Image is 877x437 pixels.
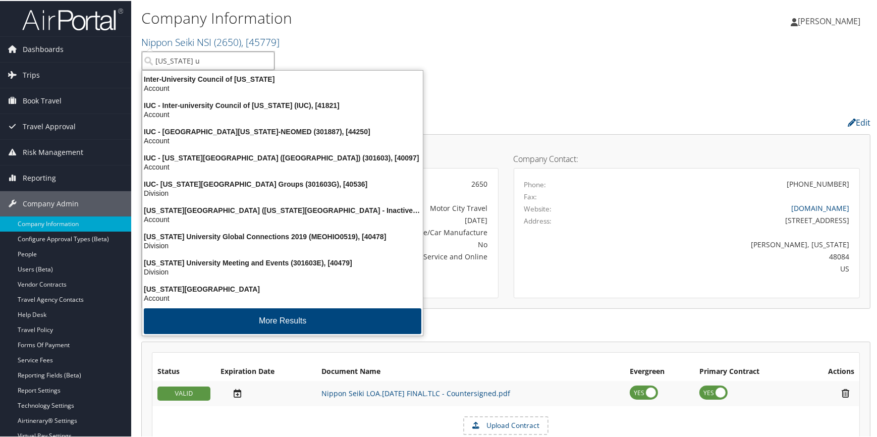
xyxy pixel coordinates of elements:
[22,7,123,30] img: airportal-logo.png
[321,388,510,397] a: Nippon Seiki LOA.[DATE] FINAL.TLC - Countersigned.pdf
[136,126,429,135] div: IUC - [GEOGRAPHIC_DATA][US_STATE]-NEOMED (301887), [44250]
[524,203,552,213] label: Website:
[609,262,849,273] div: US
[141,319,870,337] h2: Contracts:
[136,188,429,197] div: Division
[136,152,429,161] div: IUC - [US_STATE][GEOGRAPHIC_DATA] ([GEOGRAPHIC_DATA]) (301603), [40097]
[791,5,870,35] a: [PERSON_NAME]
[23,62,40,87] span: Trips
[625,362,694,380] th: Evergreen
[514,154,860,162] h4: Company Contact:
[214,34,241,48] span: ( 2650 )
[136,109,429,118] div: Account
[136,240,429,249] div: Division
[694,362,803,380] th: Primary Contract
[136,257,429,266] div: [US_STATE] University Meeting and Events (301603E), [40479]
[136,214,429,223] div: Account
[23,87,62,113] span: Book Travel
[136,205,429,214] div: [US_STATE][GEOGRAPHIC_DATA] ([US_STATE][GEOGRAPHIC_DATA] - Inactive), [30645]
[524,179,546,189] label: Phone:
[136,74,429,83] div: Inter-University Council of [US_STATE]
[524,191,537,201] label: Fax:
[136,284,429,293] div: [US_STATE][GEOGRAPHIC_DATA]
[23,139,83,164] span: Risk Management
[136,231,429,240] div: [US_STATE] University Global Connections 2019 (MEOHIO0519), [40478]
[136,179,429,188] div: IUC- [US_STATE][GEOGRAPHIC_DATA] Groups (301603G), [40536]
[141,7,627,28] h1: Company Information
[316,362,625,380] th: Document Name
[803,362,859,380] th: Actions
[157,386,210,400] div: VALID
[464,416,547,433] label: Upload Contract
[136,266,429,276] div: Division
[609,214,849,225] div: [STREET_ADDRESS]
[23,190,79,215] span: Company Admin
[798,15,860,26] span: [PERSON_NAME]
[141,34,280,48] a: Nippon Seiki NSI
[136,135,429,144] div: Account
[791,202,849,212] a: [DOMAIN_NAME]
[144,307,421,333] button: More Results
[23,36,64,61] span: Dashboards
[136,83,429,92] div: Account
[609,250,849,261] div: 48084
[221,387,311,398] div: Add/Edit Date
[215,362,316,380] th: Expiration Date
[848,116,870,127] a: Edit
[787,178,849,188] div: [PHONE_NUMBER]
[136,161,429,171] div: Account
[136,100,429,109] div: IUC - Inter-university Council of [US_STATE] (IUC), [41821]
[23,165,56,190] span: Reporting
[23,113,76,138] span: Travel Approval
[609,238,849,249] div: [PERSON_NAME], [US_STATE]
[837,387,854,398] i: Remove Contract
[152,362,215,380] th: Status
[142,50,275,69] input: Search Accounts
[241,34,280,48] span: , [ 45779 ]
[524,215,552,225] label: Address:
[136,293,429,302] div: Account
